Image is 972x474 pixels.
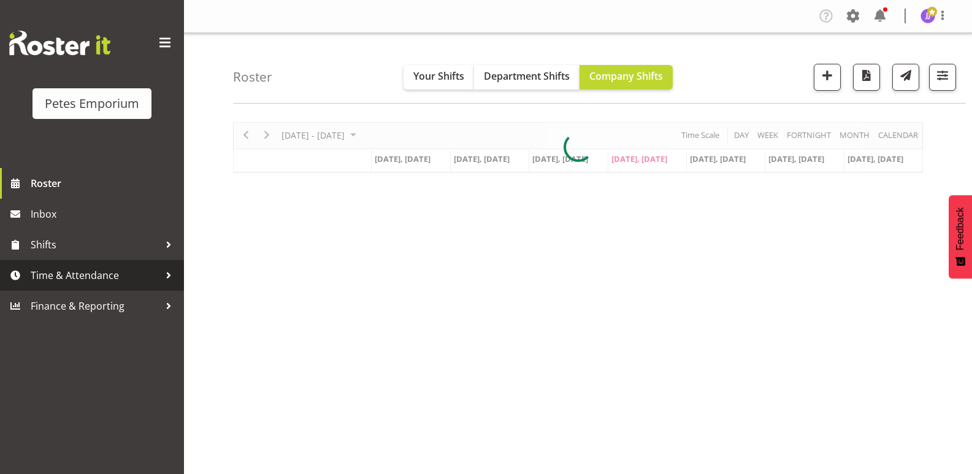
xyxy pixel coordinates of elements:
span: Finance & Reporting [31,297,159,315]
button: Your Shifts [404,65,474,90]
span: Your Shifts [413,69,464,83]
button: Department Shifts [474,65,580,90]
img: janelle-jonkers702.jpg [920,9,935,23]
button: Company Shifts [580,65,673,90]
span: Roster [31,174,178,193]
span: Feedback [955,207,966,250]
button: Download a PDF of the roster according to the set date range. [853,64,880,91]
span: Time & Attendance [31,266,159,285]
button: Filter Shifts [929,64,956,91]
div: Petes Emporium [45,94,139,113]
span: Department Shifts [484,69,570,83]
h4: Roster [233,70,272,84]
button: Add a new shift [814,64,841,91]
span: Company Shifts [589,69,663,83]
button: Send a list of all shifts for the selected filtered period to all rostered employees. [892,64,919,91]
span: Inbox [31,205,178,223]
img: Rosterit website logo [9,31,110,55]
span: Shifts [31,235,159,254]
button: Feedback - Show survey [949,195,972,278]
